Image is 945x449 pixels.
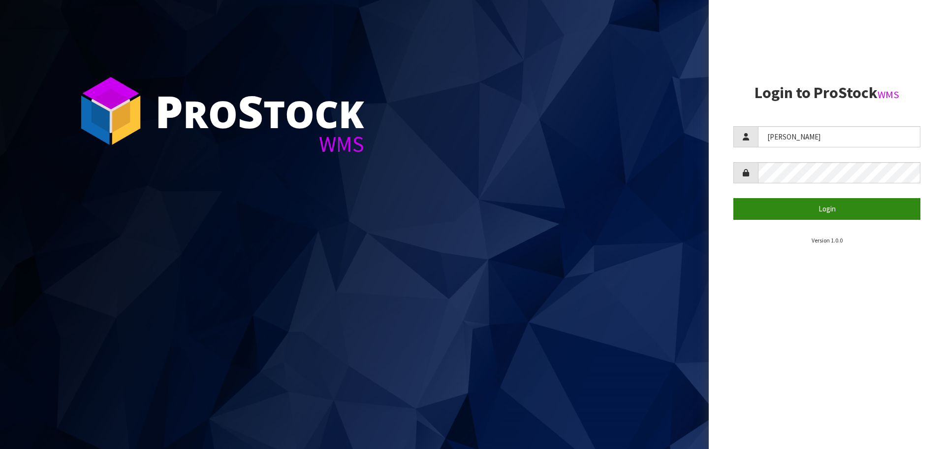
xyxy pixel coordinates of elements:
span: S [238,81,263,141]
div: ro tock [155,89,364,133]
small: WMS [878,88,899,101]
span: P [155,81,183,141]
button: Login [733,198,920,219]
small: Version 1.0.0 [812,237,843,244]
h2: Login to ProStock [733,84,920,102]
input: Username [758,126,920,147]
div: WMS [155,133,364,155]
img: ProStock Cube [74,74,148,148]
